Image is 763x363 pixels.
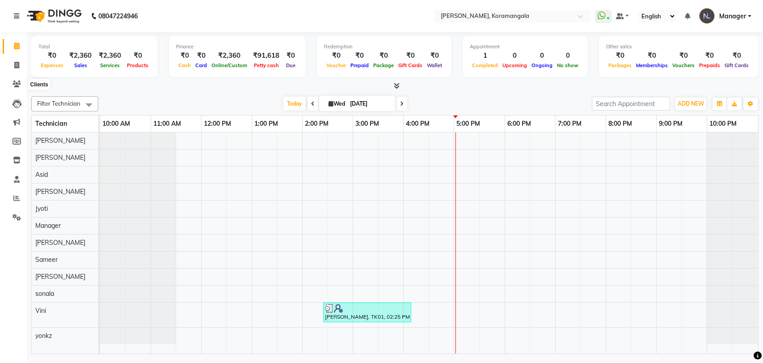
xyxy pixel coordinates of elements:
[72,62,89,68] span: Sales
[125,51,151,61] div: ₹0
[707,117,739,130] a: 10:00 PM
[193,62,209,68] span: Card
[470,62,500,68] span: Completed
[284,62,298,68] span: Due
[35,137,85,145] span: [PERSON_NAME]
[176,43,299,51] div: Finance
[371,51,396,61] div: ₹0
[35,290,54,298] span: sonala
[396,51,425,61] div: ₹0
[348,62,371,68] span: Prepaid
[697,51,722,61] div: ₹0
[202,117,233,130] a: 12:00 PM
[35,205,48,213] span: Jyoti
[722,51,751,61] div: ₹0
[470,51,500,61] div: 1
[348,51,371,61] div: ₹0
[719,12,746,21] span: Manager
[500,62,529,68] span: Upcoming
[529,62,555,68] span: Ongoing
[371,62,396,68] span: Package
[38,51,66,61] div: ₹0
[425,62,444,68] span: Wallet
[252,117,280,130] a: 1:00 PM
[35,171,48,179] span: Asid
[324,51,348,61] div: ₹0
[670,51,697,61] div: ₹0
[697,62,722,68] span: Prepaids
[283,51,299,61] div: ₹0
[326,100,347,107] span: Wed
[98,4,138,29] b: 08047224946
[35,188,85,196] span: [PERSON_NAME]
[23,4,84,29] img: logo
[98,62,122,68] span: Services
[35,222,61,230] span: Manager
[606,62,634,68] span: Packages
[283,97,306,111] span: Today
[347,97,392,111] input: 2025-09-03
[38,62,66,68] span: Expenses
[699,8,715,24] img: Manager
[634,62,670,68] span: Memberships
[592,97,670,111] input: Search Appointment
[454,117,482,130] a: 5:00 PM
[151,117,183,130] a: 11:00 AM
[125,62,151,68] span: Products
[606,117,634,130] a: 8:00 PM
[505,117,533,130] a: 6:00 PM
[678,100,704,107] span: ADD NEW
[353,117,381,130] a: 3:00 PM
[209,62,249,68] span: Online/Custom
[529,51,555,61] div: 0
[324,62,348,68] span: Voucher
[670,62,697,68] span: Vouchers
[35,332,52,340] span: yonkz
[606,43,751,51] div: Other sales
[249,51,283,61] div: ₹91,618
[35,273,85,281] span: [PERSON_NAME]
[35,239,85,247] span: [PERSON_NAME]
[324,304,410,321] div: [PERSON_NAME], TK01, 02:25 PM-04:10 PM, Acrylic Extenions + Gel Nail Paint (₹1700),Nail Art - Sta...
[28,79,51,90] div: Clients
[176,62,193,68] span: Cash
[396,62,425,68] span: Gift Cards
[176,51,193,61] div: ₹0
[556,117,584,130] a: 7:00 PM
[37,100,80,107] span: Filter Technician
[35,120,67,128] span: Technician
[470,43,581,51] div: Appointment
[95,51,125,61] div: ₹2,360
[100,117,132,130] a: 10:00 AM
[555,51,581,61] div: 0
[209,51,249,61] div: ₹2,360
[606,51,634,61] div: ₹0
[324,43,444,51] div: Redemption
[35,256,58,264] span: Sameer
[35,307,46,315] span: Vini
[555,62,581,68] span: No show
[722,62,751,68] span: Gift Cards
[193,51,209,61] div: ₹0
[425,51,444,61] div: ₹0
[657,117,685,130] a: 9:00 PM
[500,51,529,61] div: 0
[404,117,432,130] a: 4:00 PM
[35,154,85,162] span: [PERSON_NAME]
[675,98,706,110] button: ADD NEW
[66,51,95,61] div: ₹2,360
[634,51,670,61] div: ₹0
[252,62,281,68] span: Petty cash
[303,117,331,130] a: 2:00 PM
[38,43,151,51] div: Total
